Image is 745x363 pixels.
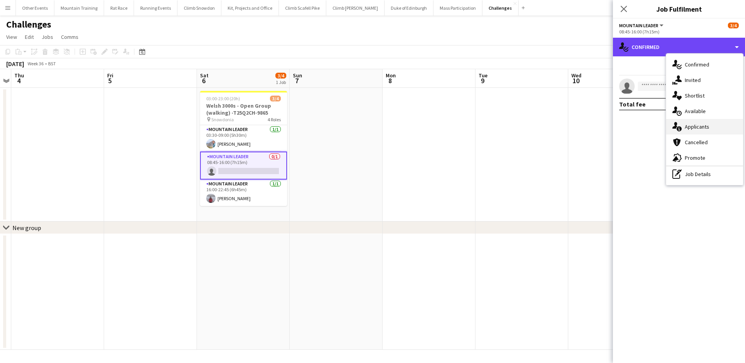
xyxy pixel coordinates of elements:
div: Promote [666,150,743,166]
span: 3/4 [728,23,739,28]
span: Edit [25,33,34,40]
span: Sun [293,72,302,79]
button: Challenges [482,0,519,16]
button: Running Events [134,0,178,16]
span: 8 [385,76,396,85]
span: 4 [13,76,24,85]
a: Comms [58,32,82,42]
div: Shortlist [666,88,743,103]
div: 08:45-16:00 (7h15m) [619,29,739,35]
button: Climb [PERSON_NAME] [326,0,385,16]
button: Kit, Projects and Office [221,0,279,16]
button: Duke of Edinburgh [385,0,433,16]
app-card-role: Mountain Leader1/103:30-09:00 (5h30m)[PERSON_NAME] [200,125,287,152]
button: Mass Participation [433,0,482,16]
span: Mon [386,72,396,79]
h1: Challenges [6,19,51,30]
span: Week 36 [26,61,45,66]
span: 10 [570,76,581,85]
button: Mountain Leader [619,23,665,28]
span: Thu [14,72,24,79]
a: View [3,32,20,42]
app-card-role: Mountain Leader0/108:45-16:00 (7h15m) [200,152,287,180]
h3: Job Fulfilment [613,4,745,14]
app-card-role: Mountain Leader1/116:00-22:45 (6h45m)[PERSON_NAME] [200,180,287,206]
span: 3/4 [270,96,281,101]
div: Confirmed [666,57,743,72]
button: Rat Race [104,0,134,16]
app-job-card: 03:00-23:00 (20h)3/4Welsh 3000s - Open Group (walking) -T25Q2CH-9865 Snowdonia4 RolesEvent Team C... [200,91,287,206]
div: Invited [666,72,743,88]
div: Total fee [619,100,646,108]
span: Snowdonia [211,117,234,122]
button: Mountain Training [54,0,104,16]
button: Climb Snowdon [178,0,221,16]
div: New group [12,224,41,232]
span: 7 [292,76,302,85]
span: 3/4 [275,73,286,79]
span: 4 Roles [268,117,281,122]
span: 5 [106,76,113,85]
span: 9 [477,76,487,85]
button: Other Events [16,0,54,16]
div: 1 Job [276,79,286,85]
span: Jobs [42,33,53,40]
button: Climb Scafell Pike [279,0,326,16]
div: [DATE] [6,60,24,68]
span: Tue [479,72,487,79]
span: View [6,33,17,40]
div: Applicants [666,119,743,134]
div: Confirmed [613,38,745,56]
div: Available [666,103,743,119]
span: Fri [107,72,113,79]
div: Job Details [666,166,743,182]
a: Jobs [38,32,56,42]
a: Edit [22,32,37,42]
span: Comms [61,33,78,40]
span: 03:00-23:00 (20h) [206,96,240,101]
span: Sat [200,72,209,79]
div: BST [48,61,56,66]
div: Cancelled [666,134,743,150]
span: 6 [199,76,209,85]
h3: Welsh 3000s - Open Group (walking) -T25Q2CH-9865 [200,102,287,116]
span: Wed [571,72,581,79]
span: Mountain Leader [619,23,658,28]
